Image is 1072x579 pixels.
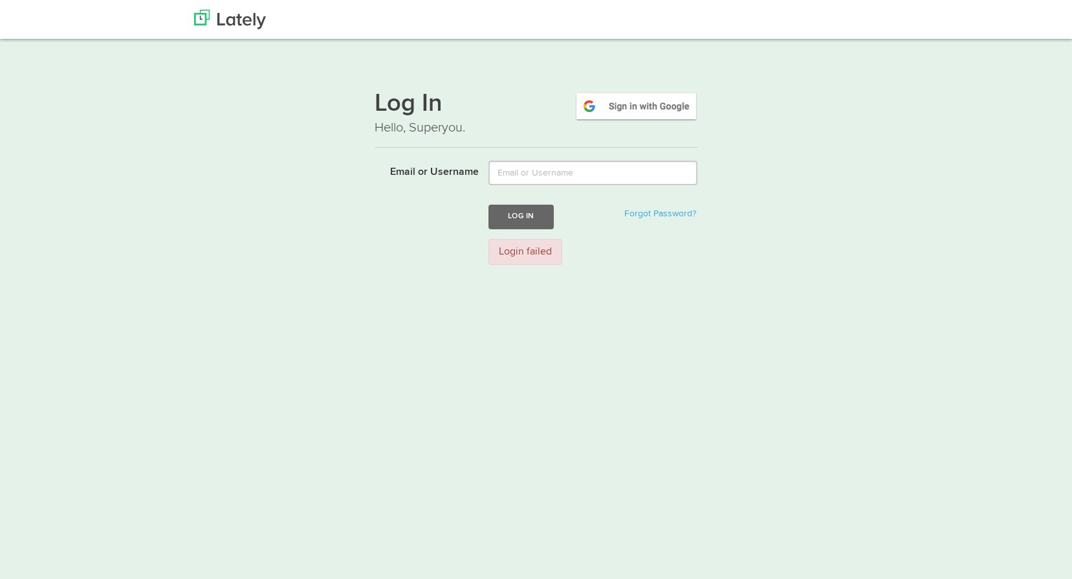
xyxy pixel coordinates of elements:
label: Email or Username [365,161,479,180]
input: Email or Username [488,161,697,185]
p: Hello, Superyou. [375,119,698,137]
img: google-signin.png [574,91,698,121]
img: Lately [194,10,266,29]
button: Log In [488,205,553,229]
h1: Log In [375,91,698,119]
a: Forgot Password? [624,209,696,218]
div: Login failed [488,239,562,266]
